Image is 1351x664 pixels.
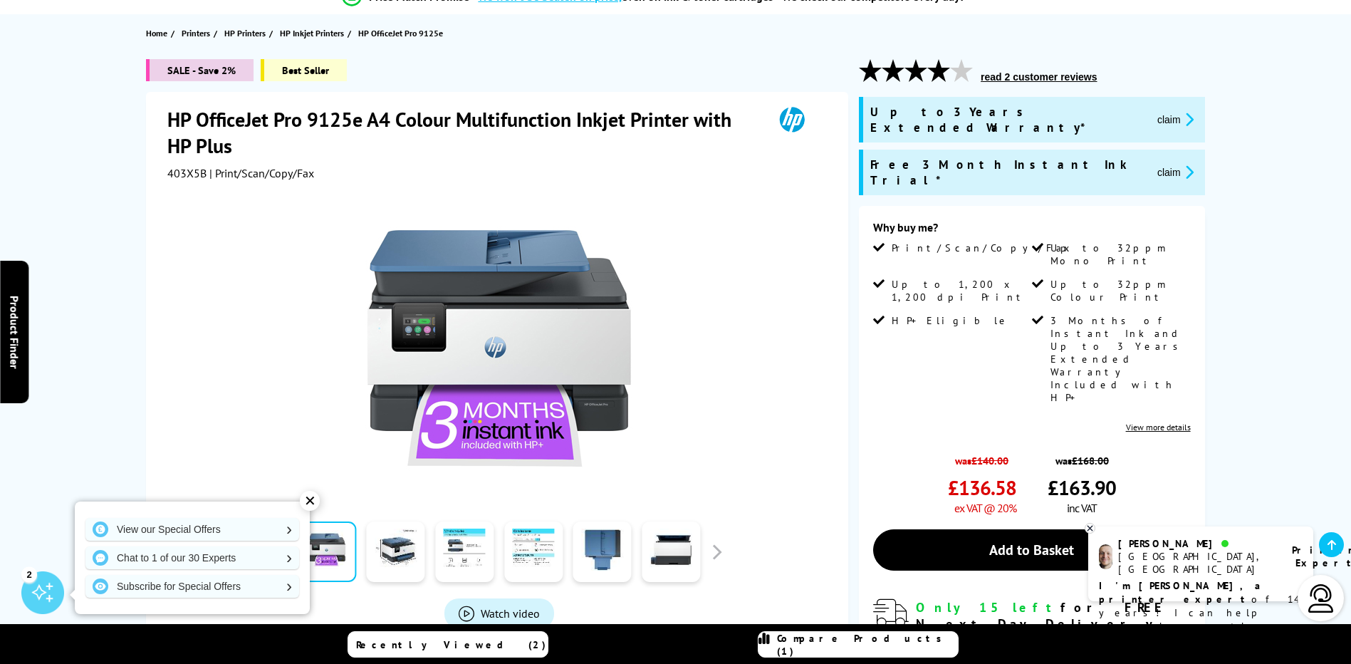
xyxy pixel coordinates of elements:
span: Only 15 left [916,599,1060,616]
span: Up to 32ppm Colour Print [1050,278,1187,304]
span: Best Seller [261,59,347,81]
div: ✕ [300,491,320,511]
span: ex VAT @ 20% [954,501,1016,515]
span: HP Inkjet Printers [280,26,344,41]
button: read 2 customer reviews [976,71,1101,83]
img: ashley-livechat.png [1099,544,1112,569]
button: promo-description [1153,111,1198,128]
img: user-headset-light.svg [1307,584,1335,613]
img: HP OfficeJet Pro 9125e [360,209,639,488]
span: HP+ Eligible [892,314,1010,327]
span: was [1048,447,1116,467]
a: Home [146,26,171,41]
strike: £140.00 [971,454,1008,467]
span: inc VAT [1067,501,1097,515]
span: 403X5B [167,166,207,180]
span: HP OfficeJet Pro 9125e [358,28,443,38]
a: Compare Products (1) [758,631,959,658]
a: HP Printers [224,26,269,41]
div: Why buy me? [873,220,1191,242]
a: Subscribe for Special Offers [85,575,299,598]
span: Print/Scan/Copy/Fax [892,242,1075,254]
span: £136.58 [948,474,1016,501]
strike: £168.00 [1072,454,1109,467]
a: View more details [1126,422,1191,432]
a: Printers [182,26,214,41]
a: HP Inkjet Printers [280,26,348,41]
img: HP [759,106,825,133]
div: 2 [21,566,37,582]
a: Add to Basket [873,529,1191,571]
a: Product_All_Videos [444,598,554,628]
h1: HP OfficeJet Pro 9125e A4 Colour Multifunction Inkjet Printer with HP Plus [167,106,759,159]
span: 3 Months of Instant Ink and Up to 3 Years Extended Warranty Included with HP+ [1050,314,1187,404]
b: I'm [PERSON_NAME], a printer expert [1099,579,1265,606]
span: Product Finder [7,296,21,369]
span: Up to 3 Years Extended Warranty* [870,104,1146,135]
div: [PERSON_NAME] [1118,537,1274,550]
span: £163.90 [1048,474,1116,501]
span: Up to 1,200 x 1,200 dpi Print [892,278,1028,304]
span: Up to 32ppm Mono Print [1050,242,1187,267]
a: View our Special Offers [85,518,299,541]
span: was [948,447,1016,467]
a: Recently Viewed (2) [348,631,548,658]
span: Recently Viewed (2) [356,638,546,651]
span: Home [146,26,167,41]
span: HP Printers [224,26,266,41]
span: Free 3 Month Instant Ink Trial* [870,157,1146,188]
span: Compare Products (1) [777,632,958,658]
p: of 14 years! I can help you choose the right product [1099,579,1303,647]
span: SALE - Save 2% [146,59,254,81]
span: | Print/Scan/Copy/Fax [209,166,314,180]
button: promo-description [1153,164,1198,180]
span: Watch video [481,606,540,621]
div: for FREE Next Day Delivery [916,599,1191,632]
div: [GEOGRAPHIC_DATA], [GEOGRAPHIC_DATA] [1118,550,1274,576]
span: Printers [182,26,210,41]
a: Chat to 1 of our 30 Experts [85,546,299,569]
